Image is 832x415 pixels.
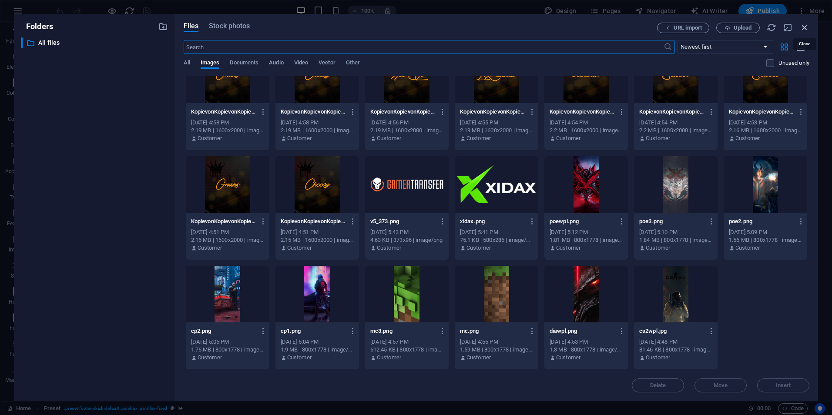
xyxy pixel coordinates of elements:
p: Customer [198,244,222,252]
div: 2.15 MB | 1600x2000 | image/png [281,236,354,244]
p: KopievonKopievonKopievonWeplaylegit748x529px508x310px1600x2000px1-SbSD3KhrYfIlRXWXVdxaIQ.png [729,108,794,116]
p: Customer [466,244,491,252]
div: 1.9 MB | 800x1778 | image/png [281,346,354,354]
span: Video [294,57,308,70]
p: Customer [466,354,491,361]
div: [DATE] 5:05 PM [191,338,264,346]
p: KopievonKopievonKopievonWeplaylegit748x529px508x310px1600x2000px7-zEaww-d9BjUO91ybodAdZg.png [191,108,256,116]
p: cp1.png [281,327,346,335]
div: [DATE] 4:58 PM [281,119,354,127]
i: Reload [767,23,776,32]
div: [DATE] 4:53 PM [550,338,623,346]
p: Customer [735,244,760,252]
div: 1.3 MB | 800x1778 | image/png [550,346,623,354]
p: poe2.png [729,218,794,225]
input: Search [184,40,664,54]
div: [DATE] 4:54 PM [550,119,623,127]
p: Customer [287,134,312,142]
p: poewpl.png [550,218,615,225]
p: KopievonKopievonKopievonWeplaylegit748x529px508x310px1600x2000px-oQCWJTEqpwlvCatWF646iw.png [281,218,346,225]
p: Customer [646,134,670,142]
p: Customer [287,354,312,361]
p: Customer [198,354,222,361]
div: 1.59 MB | 800x1778 | image/png [460,346,533,354]
div: 1.81 MB | 800x1778 | image/png [550,236,623,244]
span: Vector [319,57,335,70]
p: KopievonKopievonKopievonWeplaylegit748x529px508x310px1600x2000px2-AoX9dk_w1kU-p7ApJvwGxw.png [639,108,705,116]
span: Upload [734,25,751,30]
div: 2.19 MB | 1600x2000 | image/png [281,127,354,134]
p: cs2wpl.jpg [639,327,705,335]
p: Customer [377,244,401,252]
p: cp2.png [191,327,256,335]
p: Customer [466,134,491,142]
p: Customer [287,244,312,252]
div: [DATE] 4:56 PM [370,119,443,127]
div: [DATE] 4:51 PM [281,228,354,236]
div: 2.2 MB | 1600x2000 | image/png [639,127,712,134]
span: Files [184,21,199,31]
div: [DATE] 4:53 PM [729,119,802,127]
div: 2.2 MB | 1600x2000 | image/png [550,127,623,134]
div: [DATE] 4:57 PM [370,338,443,346]
div: [DATE] 4:55 PM [460,119,533,127]
div: ​ [21,37,23,48]
p: Customer [198,134,222,142]
div: [DATE] 4:58 PM [191,119,264,127]
div: 1.76 MB | 800x1778 | image/png [191,346,264,354]
div: [DATE] 5:41 PM [460,228,533,236]
span: Images [201,57,220,70]
div: [DATE] 5:04 PM [281,338,354,346]
i: Minimize [783,23,793,32]
span: All [184,57,190,70]
p: diawpl.png [550,327,615,335]
p: mc.png [460,327,525,335]
div: [DATE] 5:10 PM [639,228,712,236]
p: Customer [735,134,760,142]
p: Customer [377,354,401,361]
div: 2.19 MB | 1600x2000 | image/png [191,127,264,134]
p: xidax.png [460,218,525,225]
div: 2.19 MB | 1600x2000 | image/png [460,127,533,134]
p: Folders [21,21,53,32]
span: Documents [230,57,258,70]
div: 4.63 KB | 373x96 | image/png [370,236,443,244]
i: Create new folder [158,22,168,31]
span: Audio [269,57,283,70]
div: [DATE] 4:54 PM [639,119,712,127]
div: 75.1 KB | 580x286 | image/png [460,236,533,244]
p: KopievonKopievonKopievonWeplaylegit748x529px508x310px1600x2000px4-b7C8MbQqqSXcE-qc2EQbPg.png [460,108,525,116]
div: 1.56 MB | 800x1778 | image/png [729,236,802,244]
div: [DATE] 4:48 PM [639,338,712,346]
div: 2.16 MB | 1600x2000 | image/png [729,127,802,134]
p: Customer [556,244,580,252]
p: Customer [377,134,401,142]
p: All files [38,38,152,48]
div: 2.19 MB | 1600x2000 | image/png [370,127,443,134]
div: 81.46 KB | 800x1778 | image/jpeg [639,346,712,354]
p: Customer [556,354,580,361]
p: mc3.png [370,327,436,335]
p: Customer [556,134,580,142]
p: KopievonKopievonKopievonWeplaylegit748x529px508x310px1600x2000px5-jKevM_FRtkoVTZDZJ7iy_A.png [370,108,436,116]
button: URL import [657,23,709,33]
p: KopievonKopievonKopievonWeplaylegit748x529px508x310px1600x2000px1-nwNDFEsMMrPDCTU3jB3h2A.png [191,218,256,225]
span: Other [346,57,360,70]
div: [DATE] 5:43 PM [370,228,443,236]
p: poe3.png [639,218,705,225]
p: Customer [646,354,670,361]
p: KopievonKopievonKopievonWeplaylegit748x529px508x310px1600x2000px6-8QcfMN1UuB7ajMsN3UxtgQ.png [281,108,346,116]
p: Customer [646,244,670,252]
span: URL import [674,25,702,30]
span: Stock photos [209,21,250,31]
div: [DATE] 4:55 PM [460,338,533,346]
div: 2.16 MB | 1600x2000 | image/png [191,236,264,244]
div: 1.84 MB | 800x1778 | image/png [639,236,712,244]
p: Displays only files that are not in use on the website. Files added during this session can still... [778,59,809,67]
button: Upload [716,23,760,33]
div: [DATE] 5:12 PM [550,228,623,236]
p: KopievonKopievonKopievonWeplaylegit748x529px508x310px1600x2000px3-YYGzqxfENIGf302Wfe5Xvg.png [550,108,615,116]
div: 612.45 KB | 800x1778 | image/png [370,346,443,354]
div: [DATE] 5:09 PM [729,228,802,236]
div: [DATE] 4:51 PM [191,228,264,236]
